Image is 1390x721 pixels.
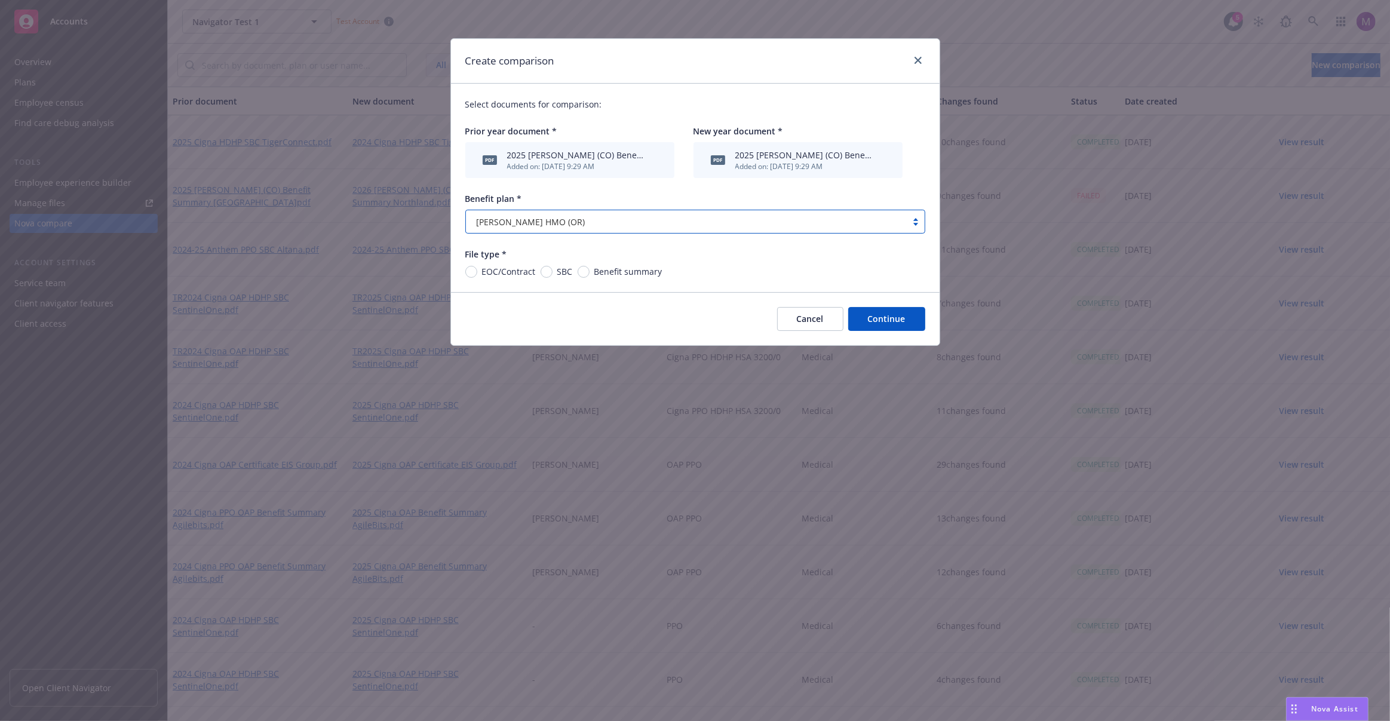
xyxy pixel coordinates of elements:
input: SBC [541,266,553,278]
p: Select documents for comparison: [465,98,925,111]
input: Benefit summary [578,266,590,278]
div: Added on: [DATE] 9:29 AM [507,161,648,171]
a: close [911,53,925,68]
div: Drag to move [1287,698,1302,720]
span: pdf [711,155,725,164]
button: archive file [653,154,662,167]
h1: Create comparison [465,53,554,69]
span: Benefit summary [594,265,662,278]
span: Benefit plan * [465,193,522,204]
span: [PERSON_NAME] HMO (OR) [472,216,901,228]
button: Cancel [777,307,843,331]
div: Added on: [DATE] 9:29 AM [735,161,876,171]
span: [PERSON_NAME] HMO (OR) [477,216,585,228]
div: 2025 [PERSON_NAME] (CO) Benefit Summary [GEOGRAPHIC_DATA]pdf [507,149,648,161]
span: File type * [465,248,507,260]
span: Nova Assist [1311,704,1358,714]
span: pdf [483,155,497,164]
button: Nova Assist [1286,697,1368,721]
button: archive file [881,154,891,167]
span: New year document * [694,125,783,137]
input: EOC/Contract [465,266,477,278]
div: 2025 [PERSON_NAME] (CO) Benefit Summary [GEOGRAPHIC_DATA]pdf [735,149,876,161]
button: Continue [848,307,925,331]
span: Prior year document * [465,125,557,137]
span: EOC/Contract [482,265,536,278]
span: SBC [557,265,573,278]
